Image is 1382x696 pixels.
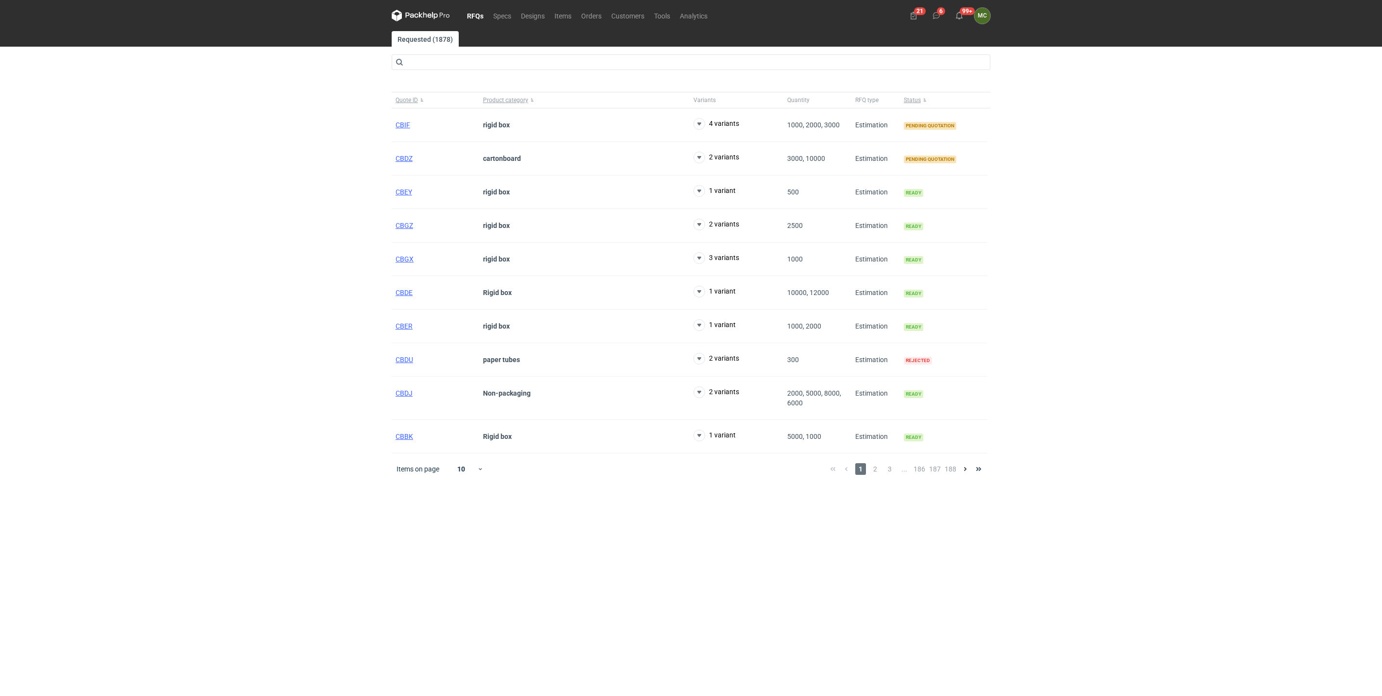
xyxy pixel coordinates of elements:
[787,188,799,196] span: 500
[787,255,803,263] span: 1000
[446,462,477,476] div: 10
[693,319,736,331] button: 1 variant
[396,255,414,263] a: CBGX
[904,434,923,441] span: Ready
[396,155,413,162] a: CBDZ
[851,108,900,142] div: Estimation
[693,286,736,297] button: 1 variant
[855,463,866,475] span: 1
[483,433,512,440] strong: Rigid box
[787,356,799,364] span: 300
[462,10,488,21] a: RFQs
[870,463,881,475] span: 2
[693,185,736,197] button: 1 variant
[483,188,510,196] strong: rigid box
[483,389,531,397] strong: Non-packaging
[483,322,510,330] strong: rigid box
[396,389,413,397] a: CBDJ
[787,289,829,296] span: 10000, 12000
[479,92,690,108] button: Product category
[396,188,412,196] a: CBEY
[906,8,921,23] button: 21
[851,209,900,243] div: Estimation
[693,96,716,104] span: Variants
[693,219,739,230] button: 2 variants
[396,222,413,229] a: CBGZ
[851,377,900,420] div: Estimation
[550,10,576,21] a: Items
[904,390,923,398] span: Ready
[483,289,512,296] strong: Rigid box
[851,310,900,343] div: Estimation
[392,92,479,108] button: Quote ID
[392,10,450,21] svg: Packhelp Pro
[914,463,925,475] span: 186
[884,463,895,475] span: 3
[606,10,649,21] a: Customers
[488,10,516,21] a: Specs
[851,420,900,453] div: Estimation
[787,433,821,440] span: 5000, 1000
[851,343,900,377] div: Estimation
[904,256,923,264] span: Ready
[693,353,739,365] button: 2 variants
[787,155,825,162] span: 3000, 10000
[851,142,900,175] div: Estimation
[787,389,841,407] span: 2000, 5000, 8000, 6000
[693,430,736,441] button: 1 variant
[904,323,923,331] span: Ready
[787,121,840,129] span: 1000, 2000, 3000
[974,8,990,24] div: Marcin Czarnecki
[851,175,900,209] div: Estimation
[929,463,941,475] span: 187
[900,92,987,108] button: Status
[945,463,956,475] span: 188
[396,433,413,440] a: CBBK
[904,290,923,297] span: Ready
[396,121,410,129] a: CBIF
[483,356,520,364] strong: paper tubes
[396,96,418,104] span: Quote ID
[483,222,510,229] strong: rigid box
[693,252,739,264] button: 3 variants
[904,156,956,163] span: Pending quotation
[855,96,879,104] span: RFQ type
[675,10,712,21] a: Analytics
[951,8,967,23] button: 99+
[693,118,739,130] button: 4 variants
[851,243,900,276] div: Estimation
[483,96,528,104] span: Product category
[396,322,413,330] a: CBER
[904,122,956,130] span: Pending quotation
[396,289,413,296] a: CBDE
[904,96,921,104] span: Status
[904,357,932,365] span: Rejected
[483,155,521,162] strong: cartonboard
[904,189,923,197] span: Ready
[397,464,439,474] span: Items on page
[483,121,510,129] strong: rigid box
[899,463,910,475] span: ...
[787,222,803,229] span: 2500
[483,255,510,263] strong: rigid box
[693,386,739,398] button: 2 variants
[649,10,675,21] a: Tools
[693,152,739,163] button: 2 variants
[929,8,944,23] button: 6
[851,276,900,310] div: Estimation
[974,8,990,24] button: MC
[787,96,810,104] span: Quantity
[787,322,821,330] span: 1000, 2000
[396,356,413,364] a: CBDU
[392,31,459,47] a: Requested (1878)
